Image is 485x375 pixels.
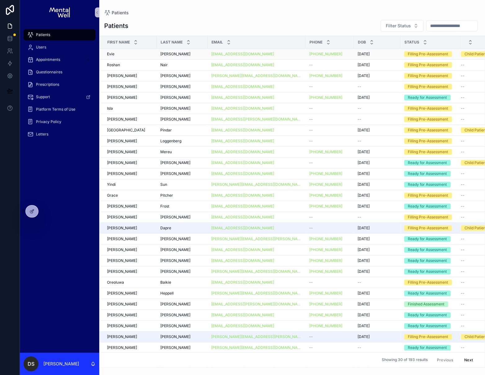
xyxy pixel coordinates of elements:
span: [DATE] [358,95,370,100]
a: [PERSON_NAME] [107,171,153,176]
span: -- [309,106,313,111]
a: [PERSON_NAME] [107,236,153,241]
a: Ready for Assessment [404,258,457,263]
a: Dapre [160,226,204,231]
a: [EMAIL_ADDRESS][DOMAIN_NAME] [211,52,302,57]
span: [PERSON_NAME] [107,160,137,165]
span: Grace [107,193,118,198]
span: [PERSON_NAME] [160,247,190,252]
span: [DATE] [358,193,370,198]
span: -- [309,160,313,165]
a: -- [358,139,397,144]
span: [PERSON_NAME] [107,149,137,154]
a: [PERSON_NAME] [160,95,204,100]
a: [PHONE_NUMBER] [309,52,342,57]
a: Support [24,91,96,103]
span: [PERSON_NAME] [160,95,190,100]
span: Patients [36,32,50,37]
span: [DATE] [358,52,370,57]
a: [PHONE_NUMBER] [309,193,350,198]
span: -- [461,182,465,187]
a: Filling Pre-Assessment [404,62,457,68]
a: Filling Pre-Assessment [404,193,457,198]
a: [PERSON_NAME] [160,171,204,176]
a: Sun [160,182,204,187]
span: Pitcher [160,193,173,198]
a: [EMAIL_ADDRESS][DOMAIN_NAME] [211,215,302,220]
a: [PHONE_NUMBER] [309,171,342,176]
a: [DATE] [358,204,397,209]
a: Filling Pre-Assessment [404,149,457,155]
a: Letters [24,129,96,140]
img: App logo [49,7,69,17]
div: Ready for Assessment [408,204,447,209]
a: [PERSON_NAME] [107,215,153,220]
a: [PERSON_NAME] [160,73,204,78]
a: [EMAIL_ADDRESS][DOMAIN_NAME] [211,171,274,176]
a: [EMAIL_ADDRESS][DOMAIN_NAME] [211,258,302,263]
a: [PERSON_NAME] [160,247,204,252]
div: Ready for Assessment [408,95,447,100]
span: [DATE] [358,182,370,187]
span: Questionnaires [36,70,62,75]
a: -- [358,215,397,220]
span: [PERSON_NAME] [160,236,190,241]
a: [EMAIL_ADDRESS][DOMAIN_NAME] [211,95,274,100]
span: Yindi [107,182,116,187]
a: [EMAIL_ADDRESS][DOMAIN_NAME] [211,247,274,252]
a: Filling Pre-Assessment [404,73,457,79]
a: [PHONE_NUMBER] [309,247,342,252]
a: [PERSON_NAME] [160,215,204,220]
span: [PERSON_NAME] [107,171,137,176]
span: -- [358,117,361,122]
a: Nair [160,62,204,67]
div: Filling Pre-Assessment [408,127,448,133]
span: [DATE] [358,62,370,67]
a: [EMAIL_ADDRESS][DOMAIN_NAME] [211,226,302,231]
a: [PERSON_NAME] [107,247,153,252]
a: -- [309,139,350,144]
a: [EMAIL_ADDRESS][DOMAIN_NAME] [211,193,302,198]
a: [PHONE_NUMBER] [309,52,350,57]
a: [PHONE_NUMBER] [309,193,342,198]
a: [EMAIL_ADDRESS][PERSON_NAME][DOMAIN_NAME] [211,117,302,122]
span: -- [461,139,465,144]
a: -- [309,117,350,122]
span: Prescriptions [36,82,59,87]
span: Mereu [160,149,172,154]
a: Frost [160,204,204,209]
span: [GEOGRAPHIC_DATA] [107,128,145,133]
a: [PHONE_NUMBER] [309,73,342,78]
a: [PHONE_NUMBER] [309,171,350,176]
a: [EMAIL_ADDRESS][DOMAIN_NAME] [211,149,302,154]
a: [EMAIL_ADDRESS][DOMAIN_NAME] [211,171,302,176]
a: [EMAIL_ADDRESS][DOMAIN_NAME] [211,204,274,209]
span: [DATE] [358,128,370,133]
span: -- [461,117,465,122]
a: Mereu [160,149,204,154]
div: Ready for Assessment [408,236,447,242]
span: [DATE] [358,73,370,78]
a: Filling Pre-Assessment [404,84,457,89]
a: Privacy Policy [24,116,96,127]
a: [PERSON_NAME][EMAIL_ADDRESS][DOMAIN_NAME] [211,73,302,78]
a: Yindi [107,182,153,187]
a: [DATE] [358,247,397,252]
a: -- [309,84,350,89]
span: Frost [160,204,169,209]
span: [PERSON_NAME] [107,117,137,122]
a: [DATE] [358,62,397,67]
a: [EMAIL_ADDRESS][DOMAIN_NAME] [211,160,274,165]
a: [EMAIL_ADDRESS][DOMAIN_NAME] [211,128,302,133]
div: Filling Pre-Assessment [408,51,448,57]
span: Platform Terms of Use [36,107,75,112]
a: [PERSON_NAME] [107,73,153,78]
a: [PHONE_NUMBER] [309,149,350,154]
a: Loggenberg [160,139,204,144]
a: Filling Pre-Assessment [404,106,457,111]
a: [EMAIL_ADDRESS][DOMAIN_NAME] [211,52,274,57]
a: [EMAIL_ADDRESS][DOMAIN_NAME] [211,193,274,198]
span: Evie [107,52,114,57]
a: Platform Terms of Use [24,104,96,115]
